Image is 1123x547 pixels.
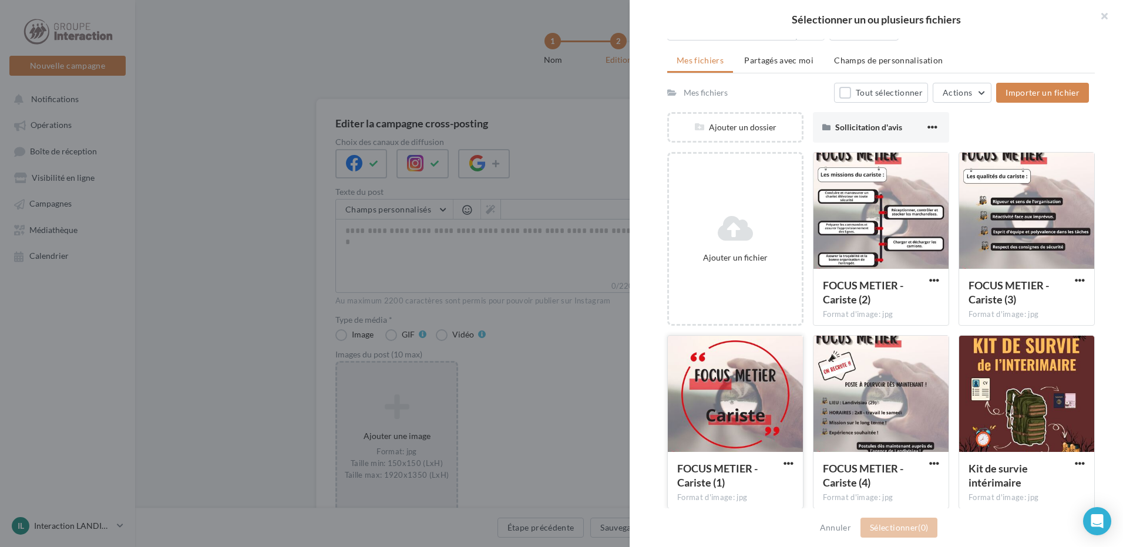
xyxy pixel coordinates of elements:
div: Ajouter un dossier [669,121,802,133]
div: Format d'image: jpg [823,492,939,503]
span: Actions [943,87,972,97]
span: FOCUS METIER - Cariste (1) [677,462,758,489]
div: Ajouter un fichier [674,252,797,264]
span: FOCUS METIER - Cariste (2) [823,279,903,306]
div: Format d'image: jpg [677,492,794,503]
button: Importer un fichier [996,83,1089,103]
span: Mes fichiers [677,55,724,65]
div: Open Intercom Messenger [1083,507,1111,535]
span: (0) [918,522,928,532]
span: Partagés avec moi [744,55,813,65]
span: Importer un fichier [1006,87,1080,97]
h2: Sélectionner un ou plusieurs fichiers [648,14,1104,25]
button: Sélectionner(0) [860,518,937,538]
div: Mes fichiers [684,87,728,99]
span: FOCUS METIER - Cariste (4) [823,462,903,489]
button: Annuler [815,521,856,535]
span: FOCUS METIER - Cariste (3) [969,279,1049,306]
div: Format d'image: jpg [969,309,1085,320]
div: Format d'image: jpg [823,309,939,320]
span: Champs de personnalisation [834,55,943,65]
div: Format d'image: jpg [969,492,1085,503]
span: Kit de survie intérimaire [969,462,1028,489]
button: Tout sélectionner [834,83,928,103]
span: Sollicitation d'avis [835,122,902,132]
button: Actions [933,83,991,103]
